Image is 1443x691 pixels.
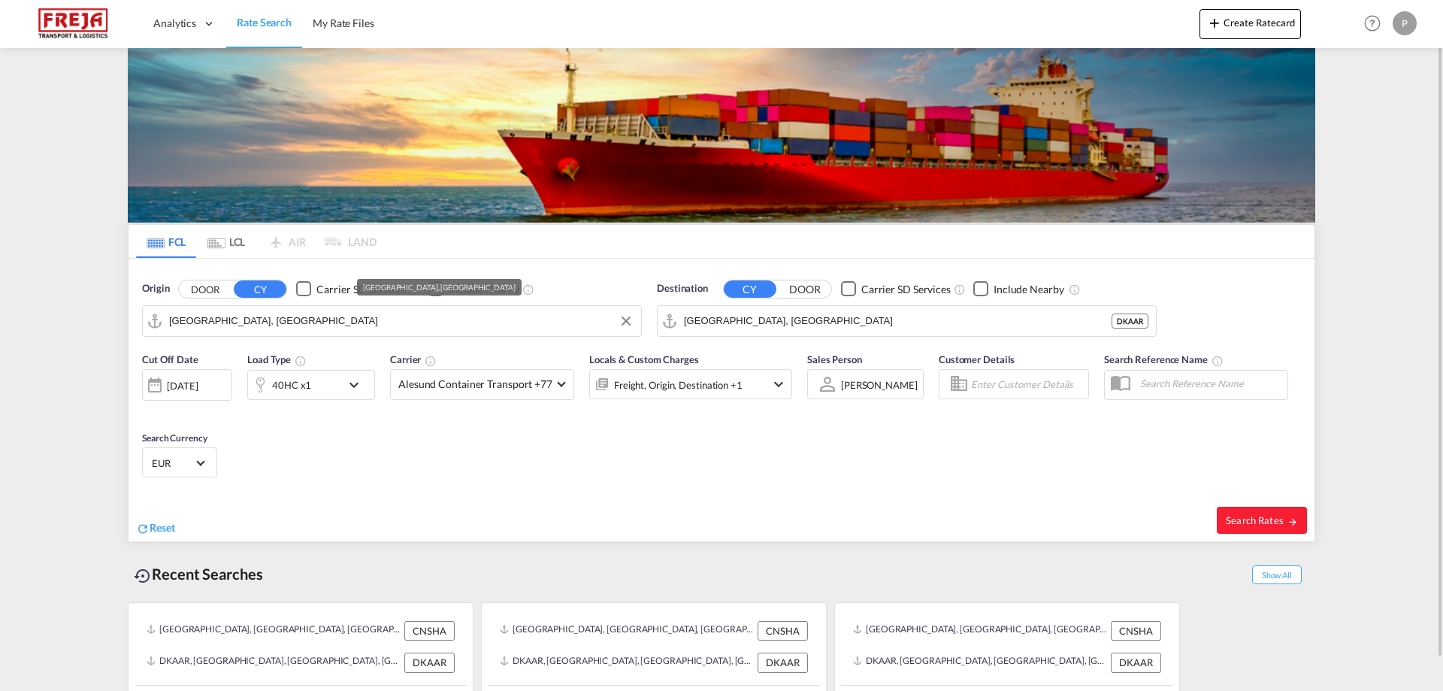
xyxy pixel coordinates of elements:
[500,653,754,672] div: DKAAR, Aarhus, Denmark, Northern Europe, Europe
[179,280,231,298] button: DOOR
[724,280,776,298] button: CY
[296,281,406,297] md-checkbox: Checkbox No Ink
[150,521,175,534] span: Reset
[658,306,1156,336] md-input-container: Aarhus, DKAAR
[167,379,198,392] div: [DATE]
[390,353,437,365] span: Carrier
[196,225,256,258] md-tab-item: LCL
[853,621,1107,641] div: CNSHA, Shanghai, China, Greater China & Far East Asia, Asia Pacific
[1252,565,1302,584] span: Show All
[1111,621,1161,641] div: CNSHA
[23,7,124,41] img: 586607c025bf11f083711d99603023e7.png
[589,369,792,399] div: Freight Origin Destination Factory Stuffingicon-chevron-down
[614,374,743,396] div: Freight Origin Destination Factory Stuffing
[1206,14,1224,32] md-icon: icon-plus 400-fg
[1133,372,1287,395] input: Search Reference Name
[1212,355,1224,367] md-icon: Your search will be saved by the below given name
[1199,9,1301,39] button: icon-plus 400-fgCreate Ratecard
[1360,11,1393,38] div: Help
[1104,353,1224,365] span: Search Reference Name
[147,653,401,672] div: DKAAR, Aarhus, Denmark, Northern Europe, Europe
[136,225,196,258] md-tab-item: FCL
[363,279,515,295] div: [GEOGRAPHIC_DATA], [GEOGRAPHIC_DATA]
[247,353,307,365] span: Load Type
[770,375,788,393] md-icon: icon-chevron-down
[313,17,374,29] span: My Rate Files
[657,281,708,296] span: Destination
[839,374,919,396] md-select: Sales Person: Philip Schnoor
[134,567,152,585] md-icon: icon-backup-restore
[404,653,455,672] div: DKAAR
[1287,517,1298,527] md-icon: icon-arrow-right
[153,16,196,31] span: Analytics
[841,379,918,391] div: [PERSON_NAME]
[1112,314,1148,329] div: DKAAR
[954,283,966,295] md-icon: Unchecked: Search for CY (Container Yard) services for all selected carriers.Checked : Search for...
[128,557,269,591] div: Recent Searches
[779,280,831,298] button: DOOR
[522,283,534,295] md-icon: Unchecked: Ignores neighbouring ports when fetching rates.Checked : Includes neighbouring ports w...
[404,621,455,641] div: CNSHA
[1393,11,1417,35] div: P
[500,621,754,641] div: CNSHA, Shanghai, China, Greater China & Far East Asia, Asia Pacific
[971,373,1084,396] input: Enter Customer Details
[234,280,286,298] button: CY
[1226,514,1298,526] span: Search Rates
[758,653,808,672] div: DKAAR
[316,282,406,297] div: Carrier SD Services
[973,281,1064,297] md-checkbox: Checkbox No Ink
[589,353,699,365] span: Locals & Custom Charges
[807,353,862,365] span: Sales Person
[142,353,198,365] span: Cut Off Date
[398,377,552,392] span: Alesund Container Transport +77
[147,621,401,641] div: CNSHA, Shanghai, China, Greater China & Far East Asia, Asia Pacific
[142,369,232,401] div: [DATE]
[994,282,1064,297] div: Include Nearby
[247,370,375,400] div: 40HC x1icon-chevron-down
[142,281,169,296] span: Origin
[684,310,1112,332] input: Search by Port
[1217,507,1307,534] button: Search Ratesicon-arrow-right
[295,355,307,367] md-icon: icon-information-outline
[169,310,634,332] input: Search by Port
[150,452,209,474] md-select: Select Currency: € EUREuro
[143,306,641,336] md-input-container: Shanghai, CNSHA
[1069,283,1081,295] md-icon: Unchecked: Ignores neighbouring ports when fetching rates.Checked : Includes neighbouring ports w...
[142,432,207,444] span: Search Currency
[345,376,371,394] md-icon: icon-chevron-down
[1360,11,1385,36] span: Help
[136,520,175,537] div: icon-refreshReset
[136,225,377,258] md-pagination-wrapper: Use the left and right arrow keys to navigate between tabs
[939,353,1015,365] span: Customer Details
[861,282,951,297] div: Carrier SD Services
[136,522,150,535] md-icon: icon-refresh
[428,281,519,297] md-checkbox: Checkbox No Ink
[129,259,1314,541] div: Origin DOOR CY Checkbox No InkUnchecked: Search for CY (Container Yard) services for all selected...
[853,653,1107,672] div: DKAAR, Aarhus, Denmark, Northern Europe, Europe
[1111,653,1161,672] div: DKAAR
[142,399,153,420] md-datepicker: Select
[841,281,951,297] md-checkbox: Checkbox No Ink
[272,374,311,396] div: 40HC x1
[128,48,1315,223] img: LCL+%26+FCL+BACKGROUND.png
[152,456,194,470] span: EUR
[237,16,292,29] span: Rate Search
[425,355,437,367] md-icon: The selected Trucker/Carrierwill be displayed in the rate results If the rates are from another f...
[615,310,637,332] button: Clear Input
[758,621,808,641] div: CNSHA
